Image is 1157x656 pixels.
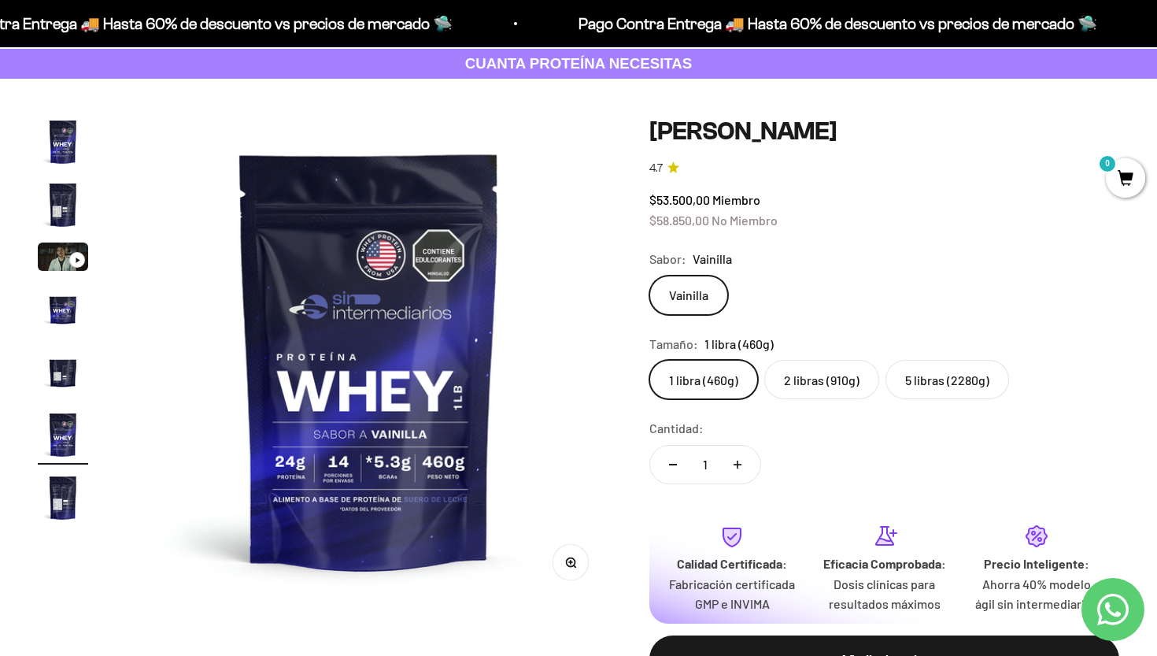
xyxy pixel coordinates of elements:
[715,446,760,484] button: Aumentar cantidad
[649,192,710,207] span: $53.500,00
[38,410,88,460] img: Proteína Whey - Vainilla
[650,446,696,484] button: Reducir cantidad
[649,213,709,228] span: $58.850,00
[973,574,1100,614] p: Ahorra 40% modelo ágil sin intermediarios
[38,347,88,397] img: Proteína Whey - Vainilla
[693,249,732,269] span: Vainilla
[1098,154,1117,173] mark: 0
[1106,171,1145,188] a: 0
[38,284,88,339] button: Ir al artículo 4
[649,418,704,439] label: Cantidad:
[649,249,686,269] legend: Sabor:
[649,117,1119,146] h1: [PERSON_NAME]
[38,180,88,235] button: Ir al artículo 2
[38,180,88,230] img: Proteína Whey - Vainilla
[38,473,88,528] button: Ir al artículo 7
[38,284,88,334] img: Proteína Whey - Vainilla
[704,334,774,354] span: 1 libra (460g)
[712,192,760,207] span: Miembro
[38,473,88,523] img: Proteína Whey - Vainilla
[649,160,1119,177] a: 4.74.7 de 5.0 estrellas
[712,213,778,228] span: No Miembro
[649,334,698,354] legend: Tamaño:
[465,55,693,72] strong: CUANTA PROTEÍNA NECESITAS
[823,556,946,571] strong: Eficacia Comprobada:
[126,117,612,602] img: Proteína Whey - Vainilla
[38,243,88,276] button: Ir al artículo 3
[536,11,1055,36] p: Pago Contra Entrega 🚚 Hasta 60% de descuento vs precios de mercado 🛸
[677,556,787,571] strong: Calidad Certificada:
[38,410,88,465] button: Ir al artículo 6
[38,117,88,167] img: Proteína Whey - Vainilla
[668,574,796,614] p: Fabricación certificada GMP e INVIMA
[38,347,88,402] button: Ir al artículo 5
[38,117,88,172] button: Ir al artículo 1
[821,574,948,614] p: Dosis clínicas para resultados máximos
[649,160,663,177] span: 4.7
[984,556,1089,571] strong: Precio Inteligente:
